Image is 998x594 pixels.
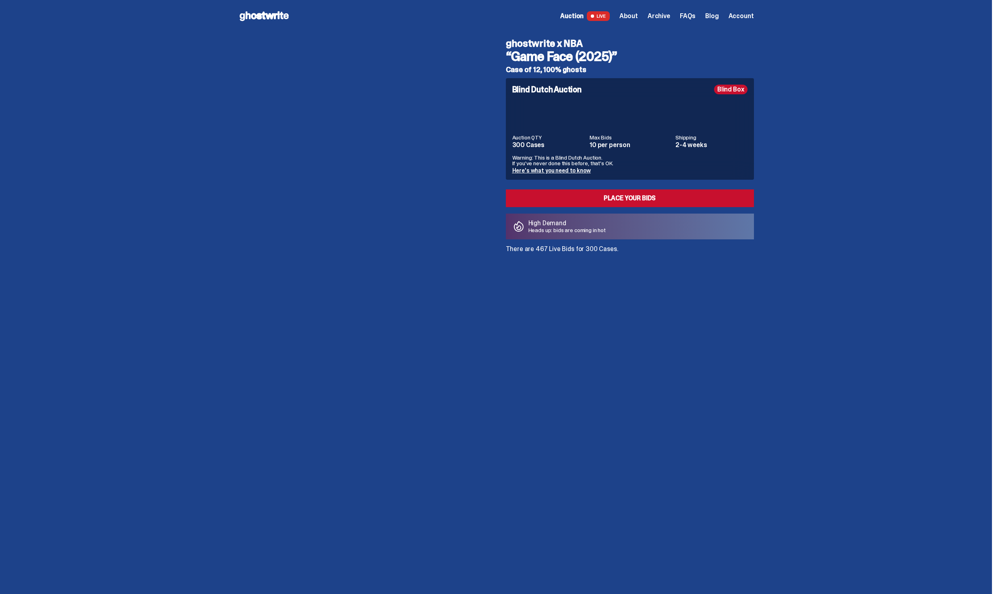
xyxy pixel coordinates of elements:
a: About [619,13,638,19]
span: Auction [560,13,584,19]
dd: 10 per person [590,142,671,148]
p: Warning: This is a Blind Dutch Auction. If you’ve never done this before, that’s OK. [512,155,747,166]
dt: Shipping [675,135,747,140]
a: FAQs [680,13,696,19]
a: Here's what you need to know [512,167,591,174]
div: Blind Box [714,85,747,94]
h4: ghostwrite x NBA [506,39,754,48]
dd: 300 Cases [512,142,585,148]
dd: 2-4 weeks [675,142,747,148]
p: Heads up: bids are coming in hot [528,227,606,233]
h4: Blind Dutch Auction [512,85,582,93]
a: Auction LIVE [560,11,609,21]
dt: Max Bids [590,135,671,140]
span: LIVE [587,11,610,21]
a: Blog [705,13,718,19]
a: Place your Bids [506,189,754,207]
a: Archive [648,13,670,19]
dt: Auction QTY [512,135,585,140]
h3: “Game Face (2025)” [506,50,754,63]
p: There are 467 Live Bids for 300 Cases. [506,246,754,252]
a: Account [729,13,754,19]
p: High Demand [528,220,606,226]
h5: Case of 12, 100% ghosts [506,66,754,73]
